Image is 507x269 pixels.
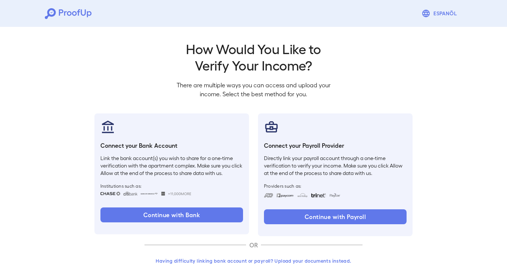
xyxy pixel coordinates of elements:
img: payrollProvider.svg [264,119,279,134]
button: Continue with Bank [100,207,243,222]
img: wellsfargo.svg [161,192,165,196]
img: citibank.svg [123,192,137,196]
img: bankOfAmerica.svg [140,192,158,196]
span: Providers such as: [264,183,407,189]
img: bankAccount.svg [100,119,115,134]
img: workday.svg [297,193,308,197]
img: paycon.svg [329,193,340,197]
p: OR [246,241,261,250]
span: +11,000 More [168,191,191,197]
p: Directly link your payroll account through a one-time verification to verify your income. Make su... [264,154,407,177]
p: Link the bank account(s) you wish to share for a one-time verification with the apartment complex... [100,154,243,177]
h2: How Would You Like to Verify Your Income? [171,40,336,73]
span: Institutions such as: [100,183,243,189]
img: trinet.svg [311,193,326,197]
img: chase.svg [100,192,120,196]
h6: Connect your Bank Account [100,141,243,150]
img: adp.svg [264,193,273,197]
h6: Connect your Payroll Provider [264,141,407,150]
p: There are multiple ways you can access and upload your income. Select the best method for you. [171,81,336,98]
img: paycom.svg [276,193,294,197]
button: Having difficulty linking bank account or payroll? Upload your documents instead. [144,254,363,268]
button: Continue with Payroll [264,209,407,224]
button: Espanõl [419,6,462,21]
